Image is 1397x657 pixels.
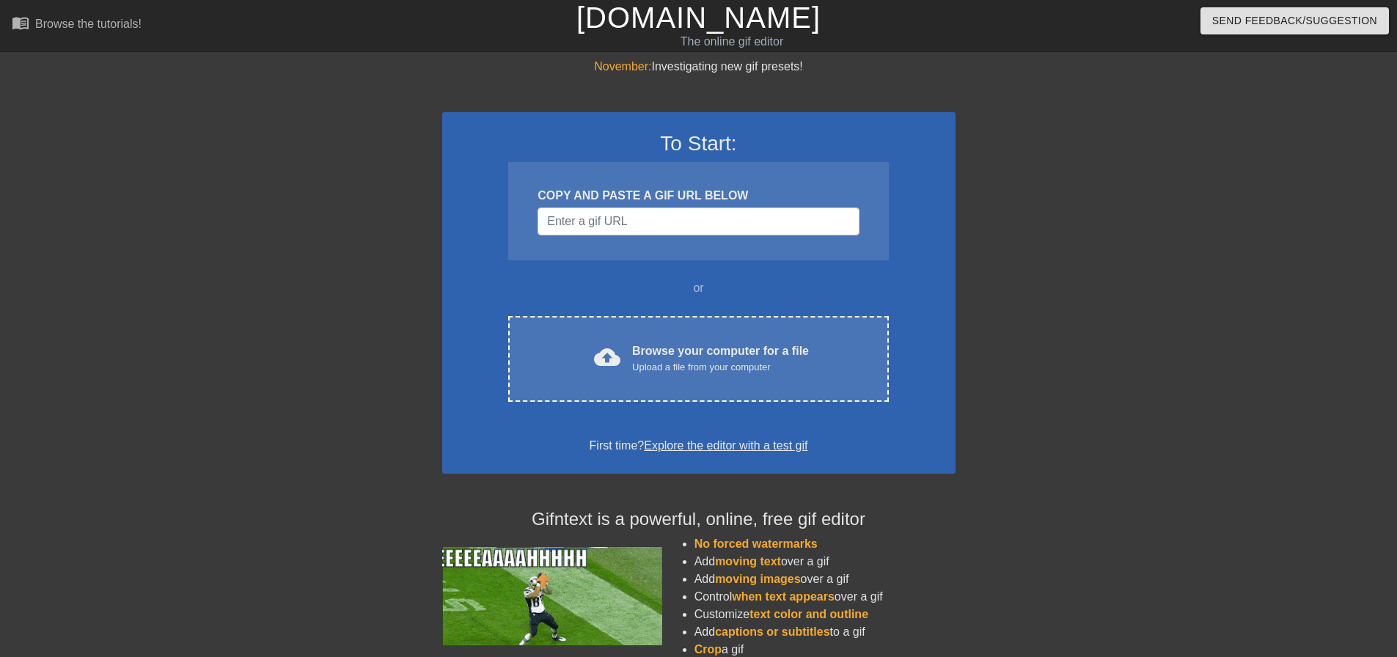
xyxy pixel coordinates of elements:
[473,33,991,51] div: The online gif editor
[594,60,651,73] span: November:
[694,606,956,623] li: Customize
[1200,7,1389,34] button: Send Feedback/Suggestion
[715,625,829,638] span: captions or subtitles
[732,590,835,603] span: when text appears
[442,547,662,645] img: football_small.gif
[12,14,29,32] span: menu_book
[576,1,821,34] a: [DOMAIN_NAME]
[632,360,809,375] div: Upload a file from your computer
[715,555,781,568] span: moving text
[715,573,800,585] span: moving images
[694,537,818,550] span: No forced watermarks
[694,570,956,588] li: Add over a gif
[694,588,956,606] li: Control over a gif
[694,623,956,641] li: Add to a gif
[442,58,956,76] div: Investigating new gif presets!
[480,279,917,297] div: or
[538,208,859,235] input: Username
[632,342,809,375] div: Browse your computer for a file
[594,344,620,370] span: cloud_upload
[749,608,868,620] span: text color and outline
[461,437,936,455] div: First time?
[442,509,956,530] h4: Gifntext is a powerful, online, free gif editor
[12,14,142,37] a: Browse the tutorials!
[694,553,956,570] li: Add over a gif
[694,643,722,656] span: Crop
[461,131,936,156] h3: To Start:
[1212,12,1377,30] span: Send Feedback/Suggestion
[644,439,807,452] a: Explore the editor with a test gif
[538,187,859,205] div: COPY AND PASTE A GIF URL BELOW
[35,18,142,30] div: Browse the tutorials!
